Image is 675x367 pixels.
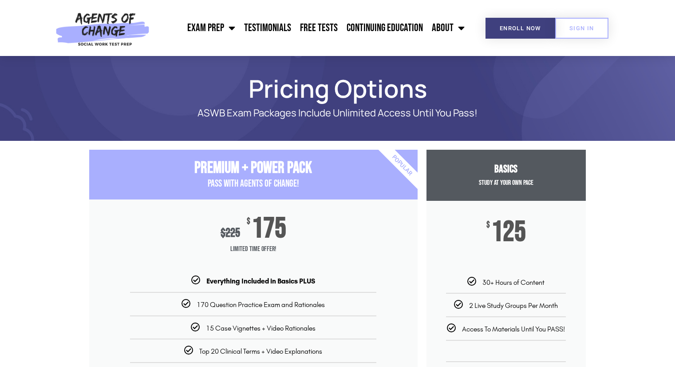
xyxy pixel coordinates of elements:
span: 170 Question Practice Exam and Rationales [197,300,325,309]
div: 225 [221,226,240,240]
span: 15 Case Vignettes + Video Rationales [206,324,316,332]
span: 175 [252,217,286,240]
a: Enroll Now [486,18,555,39]
h3: Premium + Power Pack [89,159,418,178]
span: 2 Live Study Groups Per Month [469,301,558,310]
b: Everything Included in Basics PLUS [206,277,315,285]
h1: Pricing Options [85,78,591,99]
span: PASS with AGENTS OF CHANGE! [208,178,299,190]
span: SIGN IN [569,25,594,31]
p: ASWB Exam Packages Include Unlimited Access Until You Pass! [120,108,555,119]
span: Study at your Own Pace [479,179,533,187]
span: 30+ Hours of Content [482,278,545,287]
span: Limited Time Offer! [89,240,418,258]
span: 125 [491,221,526,244]
span: $ [247,217,250,226]
a: Testimonials [240,17,296,39]
a: Continuing Education [342,17,427,39]
span: Access To Materials Until You PASS! [462,325,565,333]
a: SIGN IN [555,18,608,39]
a: Free Tests [296,17,342,39]
div: Popular [351,114,453,217]
span: Enroll Now [500,25,541,31]
a: About [427,17,469,39]
span: $ [221,226,225,240]
h3: Basics [426,163,586,176]
span: Top 20 Clinical Terms + Video Explanations [199,347,322,355]
a: Exam Prep [183,17,240,39]
nav: Menu [154,17,469,39]
span: $ [486,221,490,230]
